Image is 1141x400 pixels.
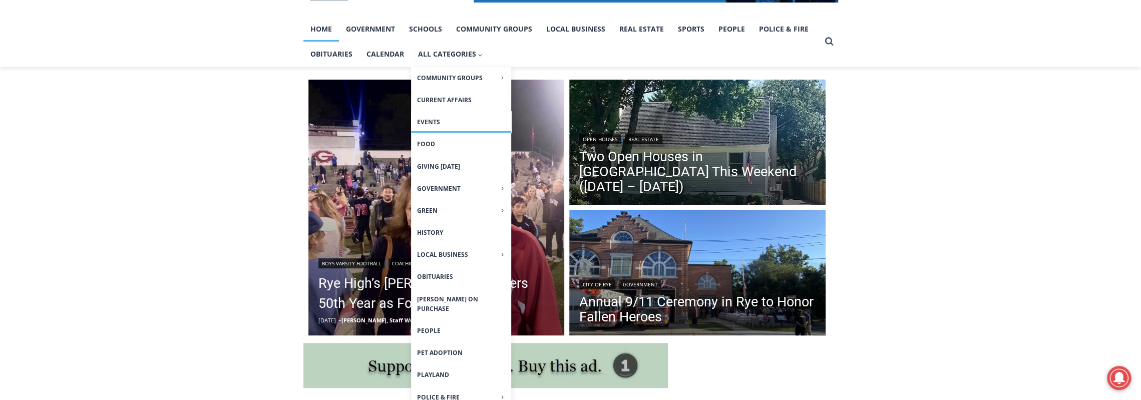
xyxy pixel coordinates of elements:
[411,42,490,67] button: Child menu of All Categories
[539,17,612,42] a: Local Business
[318,258,385,268] a: Boys Varsity Football
[411,364,511,385] a: Playland
[389,258,432,268] a: Coaching Rye
[303,17,820,67] nav: Primary Navigation
[569,80,826,208] a: Read More Two Open Houses in Rye This Weekend (September 6 – 7)
[449,17,539,42] a: Community Groups
[579,294,816,324] a: Annual 9/11 Ceremony in Rye to Honor Fallen Heroes
[579,149,816,194] a: Two Open Houses in [GEOGRAPHIC_DATA] This Weekend ([DATE] – [DATE])
[619,279,661,289] a: Government
[318,316,336,324] time: [DATE]
[612,17,671,42] a: Real Estate
[411,222,511,243] a: History
[303,42,359,67] a: Obituaries
[359,42,411,67] a: Calendar
[411,178,511,199] button: Child menu of Government
[671,17,711,42] a: Sports
[579,279,615,289] a: City of Rye
[569,80,826,208] img: 134-136 Dearborn Avenue
[318,256,555,268] div: | |
[411,89,511,111] a: Current Affairs
[308,80,565,336] a: Read More Rye High’s Dino Garr Enters 50th Year as Football Coach
[318,273,555,313] a: Rye High’s [PERSON_NAME] Enters 50th Year as Football Coach
[411,288,511,319] a: [PERSON_NAME] on Purchase
[241,97,485,125] a: Intern @ [DOMAIN_NAME]
[103,63,147,120] div: "the precise, almost orchestrated movements of cutting and assembling sushi and [PERSON_NAME] mak...
[411,111,511,133] a: Events
[411,67,511,89] button: Child menu of Community Groups
[411,133,511,155] a: Food
[402,17,449,42] a: Schools
[338,316,341,324] span: –
[579,277,816,289] div: |
[262,100,464,122] span: Intern @ [DOMAIN_NAME]
[411,266,511,287] a: Obituaries
[308,80,565,336] img: (PHOTO: Garr and his wife Cathy on the field at Rye High School's Nugent Stadium.)
[303,343,668,388] img: support local media, buy this ad
[569,210,826,338] img: (PHOTO: The City of Rye 9-11 ceremony on Wednesday, September 11, 2024. It was the 23rd anniversa...
[411,244,511,265] button: Child menu of Local Business
[579,134,621,144] a: Open Houses
[1,101,101,125] a: Open Tues. - Sun. [PHONE_NUMBER]
[579,132,816,144] div: |
[711,17,752,42] a: People
[339,17,402,42] a: Government
[253,1,473,97] div: "[PERSON_NAME] and I covered the [DATE] Parade, which was a really eye opening experience as I ha...
[411,320,511,341] a: People
[411,156,511,177] a: Giving [DATE]
[820,33,838,51] button: View Search Form
[752,17,816,42] a: Police & Fire
[303,17,339,42] a: Home
[569,210,826,338] a: Read More Annual 9/11 Ceremony in Rye to Honor Fallen Heroes
[411,342,511,363] a: Pet Adoption
[411,200,511,221] button: Child menu of Green
[3,103,98,141] span: Open Tues. - Sun. [PHONE_NUMBER]
[625,134,662,144] a: Real Estate
[341,316,423,324] a: [PERSON_NAME], Staff Writer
